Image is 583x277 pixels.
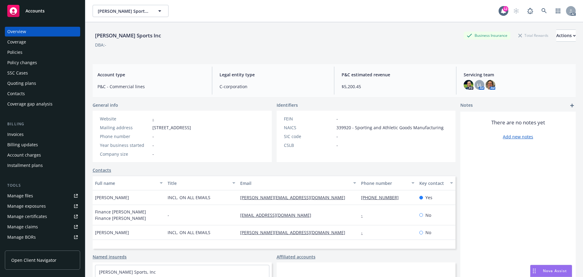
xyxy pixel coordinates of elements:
span: 339920 - Sporting and Athletic Goods Manufacturing [336,124,444,131]
span: [PERSON_NAME] Sports Inc [98,8,150,14]
span: INCL. ON ALL EMAILS [168,229,210,236]
img: photo [486,80,495,90]
div: Manage BORs [7,232,36,242]
span: - [152,133,154,140]
div: Phone number [361,180,407,186]
a: Manage files [5,191,80,201]
span: [PERSON_NAME] [95,229,129,236]
a: Search [538,5,550,17]
a: Policy changes [5,58,80,68]
a: Affiliated accounts [277,254,315,260]
div: Quoting plans [7,78,36,88]
div: FEIN [284,116,334,122]
a: Overview [5,27,80,36]
span: LL [477,82,482,88]
span: Account type [97,71,205,78]
span: Nova Assist [543,268,567,273]
span: - [336,133,338,140]
a: [PERSON_NAME] Sports, Inc [99,269,156,275]
span: Open Client Navigator [11,257,56,263]
div: 12 [503,6,508,12]
a: Installment plans [5,161,80,170]
a: Invoices [5,130,80,139]
a: - [152,116,154,122]
a: Manage exposures [5,201,80,211]
button: Full name [93,176,165,190]
span: - [152,151,154,157]
img: photo [464,80,473,90]
a: Coverage gap analysis [5,99,80,109]
span: P&C - Commercial lines [97,83,205,90]
div: Billing updates [7,140,38,150]
a: Manage certificates [5,212,80,221]
div: CSLB [284,142,334,148]
div: Drag to move [530,265,538,277]
div: Coverage [7,37,26,47]
div: Manage certificates [7,212,47,221]
div: Tools [5,182,80,189]
button: Email [238,176,359,190]
div: [PERSON_NAME] Sports Inc [93,32,163,40]
span: Finance [PERSON_NAME] Finance [PERSON_NAME] [95,209,163,221]
a: Billing updates [5,140,80,150]
a: Report a Bug [524,5,536,17]
span: INCL. ON ALL EMAILS [168,194,210,201]
div: Billing [5,121,80,127]
div: SSC Cases [7,68,28,78]
div: Contacts [7,89,25,99]
button: Key contact [417,176,455,190]
span: P&C estimated revenue [342,71,449,78]
div: NAICS [284,124,334,131]
div: SIC code [284,133,334,140]
span: C-corporation [220,83,327,90]
a: Coverage [5,37,80,47]
div: Company size [100,151,150,157]
span: [PERSON_NAME] [95,194,129,201]
div: Coverage gap analysis [7,99,53,109]
a: Summary of insurance [5,243,80,252]
a: - [361,230,367,235]
div: Mailing address [100,124,150,131]
a: Account charges [5,150,80,160]
button: Phone number [359,176,417,190]
span: No [425,212,431,218]
a: Add new notes [503,133,533,140]
span: Legal entity type [220,71,327,78]
a: Policies [5,47,80,57]
div: Website [100,116,150,122]
span: Identifiers [277,102,298,108]
a: [PHONE_NUMBER] [361,195,404,200]
div: Email [240,180,349,186]
div: Manage claims [7,222,38,232]
span: - [152,142,154,148]
div: Full name [95,180,156,186]
span: - [336,116,338,122]
div: Installment plans [7,161,43,170]
div: DBA: - [95,42,106,48]
div: Year business started [100,142,150,148]
div: Overview [7,27,26,36]
div: Manage files [7,191,33,201]
a: Manage claims [5,222,80,232]
a: [EMAIL_ADDRESS][DOMAIN_NAME] [240,212,316,218]
span: Notes [460,102,473,109]
span: There are no notes yet [491,119,545,126]
div: Manage exposures [7,201,46,211]
span: Yes [425,194,432,201]
button: Title [165,176,238,190]
button: Nova Assist [530,265,572,277]
button: Actions [556,29,576,42]
div: Policy changes [7,58,37,68]
a: [PERSON_NAME][EMAIL_ADDRESS][DOMAIN_NAME] [240,195,350,200]
span: $5,200.45 [342,83,449,90]
span: Servicing team [464,71,571,78]
span: - [168,212,169,218]
div: Total Rewards [515,32,551,39]
span: - [336,142,338,148]
a: Contacts [93,167,111,173]
div: Policies [7,47,22,57]
a: Contacts [5,89,80,99]
a: Start snowing [510,5,522,17]
div: Key contact [419,180,446,186]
